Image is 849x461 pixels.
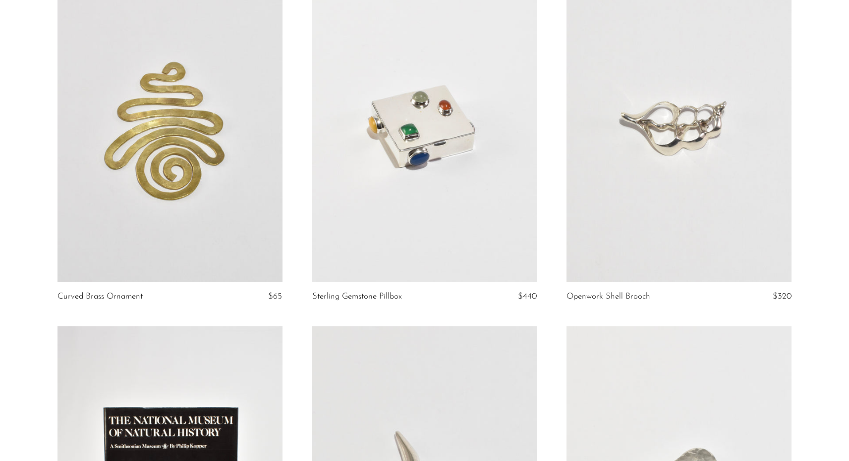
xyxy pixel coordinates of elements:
[773,292,792,301] span: $320
[566,292,650,301] a: Openwork Shell Brooch
[312,292,402,301] a: Sterling Gemstone Pillbox
[518,292,537,301] span: $440
[268,292,282,301] span: $65
[57,292,143,301] a: Curved Brass Ornament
